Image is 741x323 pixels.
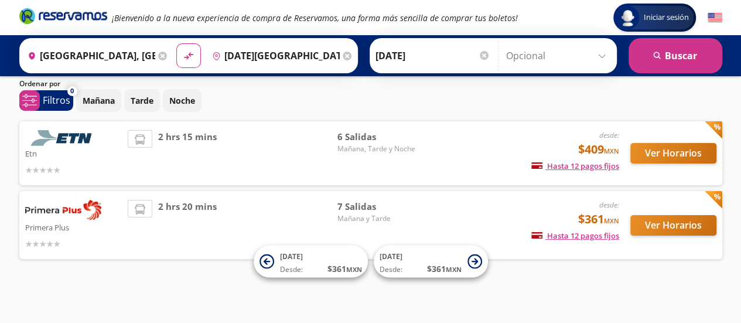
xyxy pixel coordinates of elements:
[76,89,121,112] button: Mañana
[19,7,107,28] a: Brand Logo
[158,200,217,250] span: 2 hrs 20 mins
[629,38,722,73] button: Buscar
[639,12,694,23] span: Iniciar sesión
[327,263,362,275] span: $ 361
[374,246,488,278] button: [DATE]Desde:$361MXN
[427,263,462,275] span: $ 361
[163,89,202,112] button: Noche
[19,7,107,25] i: Brand Logo
[531,230,619,241] span: Hasta 12 pagos fijos
[375,41,490,70] input: Elegir Fecha
[158,130,217,176] span: 2 hrs 15 mins
[280,251,303,261] span: [DATE]
[254,246,368,278] button: [DATE]Desde:$361MXN
[506,41,611,70] input: Opcional
[599,130,619,140] em: desde:
[337,213,419,224] span: Mañana y Tarde
[630,215,716,236] button: Ver Horarios
[578,141,619,158] span: $409
[25,200,101,220] img: Primera Plus
[19,79,60,89] p: Ordenar por
[531,161,619,171] span: Hasta 12 pagos fijos
[337,200,419,213] span: 7 Salidas
[131,94,153,107] p: Tarde
[112,12,518,23] em: ¡Bienvenido a la nueva experiencia de compra de Reservamos, una forma más sencilla de comprar tus...
[25,146,122,160] p: Etn
[23,41,155,70] input: Buscar Origen
[380,264,402,275] span: Desde:
[280,264,303,275] span: Desde:
[630,143,716,164] button: Ver Horarios
[83,94,115,107] p: Mañana
[43,93,70,107] p: Filtros
[25,130,101,146] img: Etn
[124,89,160,112] button: Tarde
[604,216,619,225] small: MXN
[337,144,419,154] span: Mañana, Tarde y Noche
[604,147,619,155] small: MXN
[19,90,73,111] button: 0Filtros
[708,11,722,25] button: English
[25,220,122,234] p: Primera Plus
[207,41,340,70] input: Buscar Destino
[578,210,619,228] span: $361
[380,251,402,261] span: [DATE]
[599,200,619,210] em: desde:
[446,265,462,274] small: MXN
[346,265,362,274] small: MXN
[337,130,419,144] span: 6 Salidas
[70,86,74,96] span: 0
[169,94,195,107] p: Noche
